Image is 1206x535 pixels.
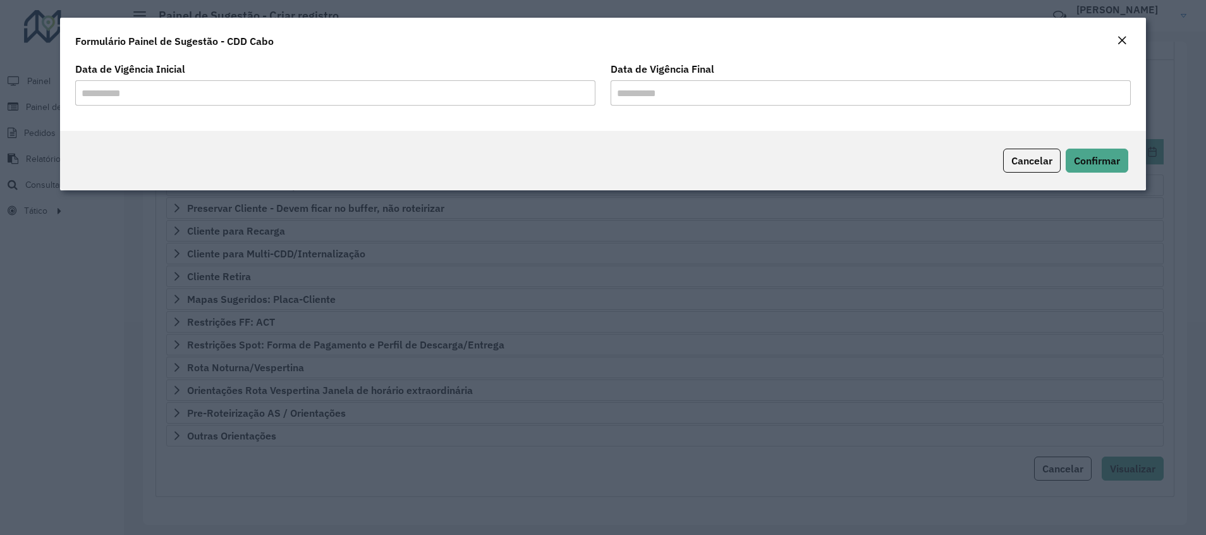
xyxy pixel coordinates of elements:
span: Cancelar [1011,154,1052,167]
em: Fechar [1117,35,1127,46]
label: Data de Vigência Final [611,61,714,77]
label: Data de Vigência Inicial [75,61,185,77]
button: Close [1113,33,1131,49]
button: Confirmar [1066,149,1128,173]
span: Confirmar [1074,154,1120,167]
h4: Formulário Painel de Sugestão - CDD Cabo [75,34,274,49]
button: Cancelar [1003,149,1061,173]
